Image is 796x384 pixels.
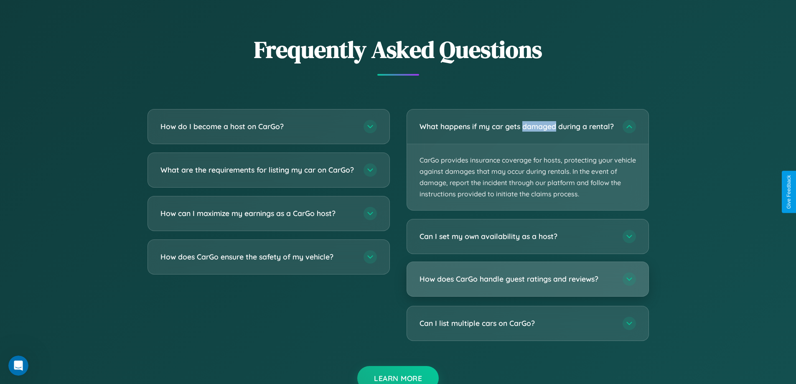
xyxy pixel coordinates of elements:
h3: Can I set my own availability as a host? [420,231,614,242]
h3: How do I become a host on CarGo? [160,121,355,132]
h3: How can I maximize my earnings as a CarGo host? [160,208,355,219]
div: Give Feedback [786,175,792,209]
h3: How does CarGo ensure the safety of my vehicle? [160,252,355,262]
p: CarGo provides insurance coverage for hosts, protecting your vehicle against damages that may occ... [407,144,648,211]
h2: Frequently Asked Questions [148,33,649,66]
iframe: Intercom live chat [8,356,28,376]
h3: What are the requirements for listing my car on CarGo? [160,165,355,175]
h3: How does CarGo handle guest ratings and reviews? [420,274,614,285]
h3: What happens if my car gets damaged during a rental? [420,121,614,132]
h3: Can I list multiple cars on CarGo? [420,318,614,329]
